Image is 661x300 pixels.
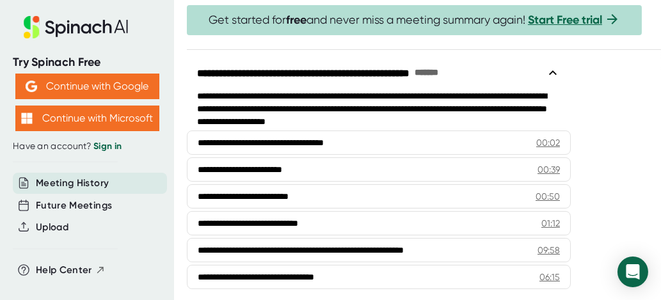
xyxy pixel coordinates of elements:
button: Help Center [36,263,106,278]
div: 00:50 [536,190,560,203]
a: Start Free trial [528,13,602,27]
div: 00:02 [536,136,560,149]
button: Continue with Google [15,74,159,99]
div: 00:39 [538,163,560,176]
span: Help Center [36,263,92,278]
img: Aehbyd4JwY73AAAAAElFTkSuQmCC [26,81,37,92]
div: 06:15 [539,271,560,283]
div: Try Spinach Free [13,55,161,70]
div: Open Intercom Messenger [617,257,648,287]
b: free [286,13,307,27]
button: Continue with Microsoft [15,106,159,131]
button: Meeting History [36,176,109,191]
button: Future Meetings [36,198,112,213]
a: Sign in [93,141,122,152]
div: 01:12 [541,217,560,230]
div: Have an account? [13,141,161,152]
button: Upload [36,220,68,235]
span: Get started for and never miss a meeting summary again! [209,13,620,28]
div: 09:58 [538,244,560,257]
